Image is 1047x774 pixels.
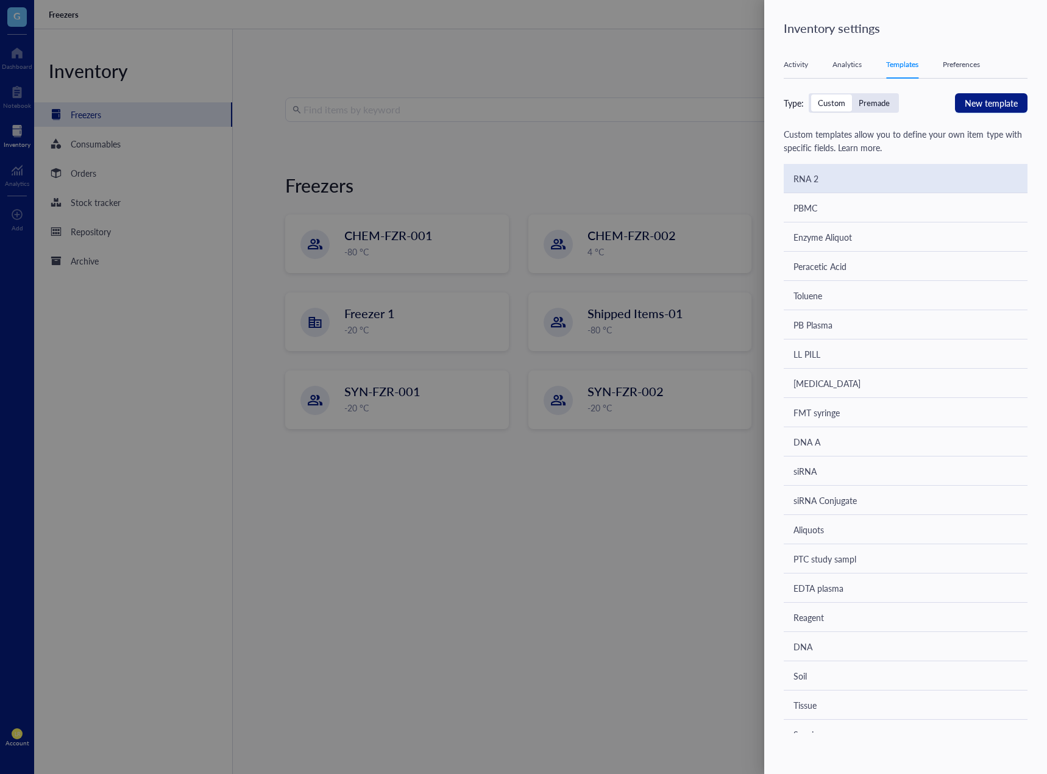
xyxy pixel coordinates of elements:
[784,127,1027,154] div: Custom templates allow you to define your own item type with specific fields.
[793,552,856,566] div: PTC study sampl
[793,260,846,273] div: Peracetic Acid
[859,98,890,108] div: Premade
[793,464,817,478] div: siRNA
[793,523,824,536] div: Aliquots
[886,59,918,71] div: Templates
[793,611,824,624] div: Reagent
[793,728,830,741] div: Specimen
[784,59,808,71] div: Activity
[793,318,832,332] div: PB Plasma
[793,435,820,449] div: DNA A
[793,494,857,507] div: siRNA Conjugate
[793,581,843,595] div: EDTA plasma
[793,347,820,361] div: LL PILL
[838,141,882,154] a: Learn more.
[811,94,852,112] div: Custom
[793,172,818,185] div: RNA 2
[784,96,804,110] div: Type:
[965,96,1018,110] span: New template
[793,201,817,215] div: PBMC
[793,698,817,712] div: Tissue
[784,20,1032,37] div: Inventory settings
[793,289,822,302] div: Toluene
[818,98,845,108] div: Custom
[832,59,862,71] div: Analytics
[793,230,852,244] div: Enzyme Aliquot
[809,93,899,113] div: segmented control
[943,59,980,71] div: Preferences
[793,377,861,390] div: [MEDICAL_DATA]
[793,669,807,683] div: Soil
[793,406,840,419] div: FMT syringe
[852,94,896,112] div: Premade
[793,640,812,653] div: DNA
[955,93,1027,113] button: New template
